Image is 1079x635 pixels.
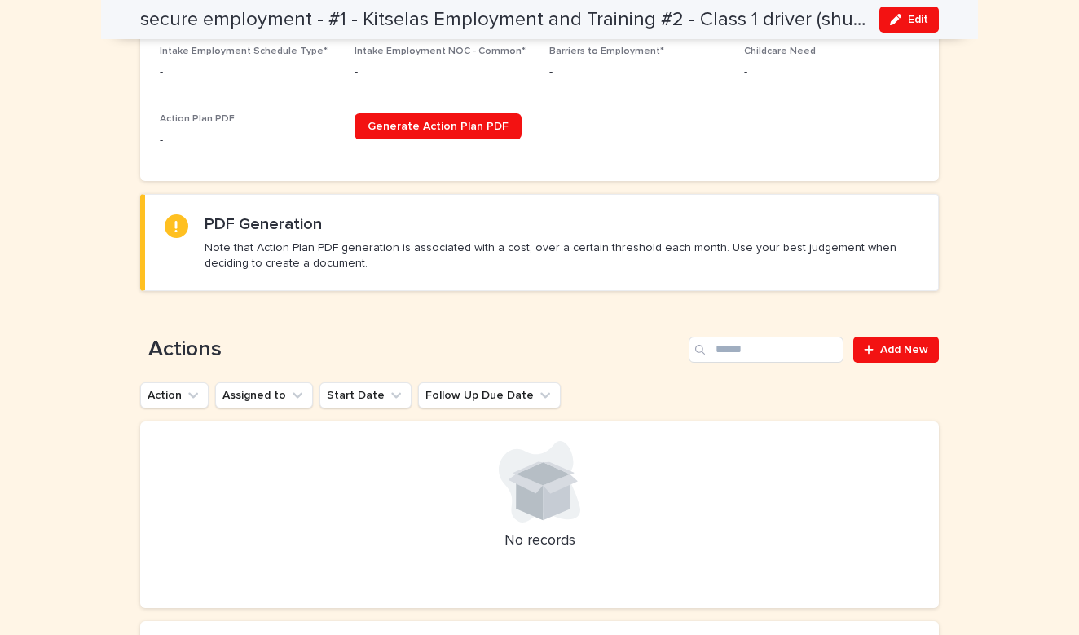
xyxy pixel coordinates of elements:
span: Intake Employment NOC - Common* [355,46,526,56]
button: Edit [879,7,939,33]
span: Add New [880,344,928,355]
span: Edit [908,14,928,25]
p: - [160,64,335,81]
button: Assigned to [215,382,313,408]
span: Intake Employment Schedule Type* [160,46,328,56]
h2: PDF Generation [205,214,322,234]
h1: Actions [140,337,682,363]
input: Search [689,337,843,363]
span: Childcare Need [744,46,816,56]
p: - [549,64,724,81]
p: - [160,132,335,149]
button: Follow Up Due Date [418,382,561,408]
button: Action [140,382,209,408]
p: No records [160,532,919,550]
span: Barriers to Employment* [549,46,664,56]
p: Note that Action Plan PDF generation is associated with a cost, over a certain threshold each mon... [205,240,918,270]
p: - [744,64,919,81]
p: - [355,64,530,81]
a: Add New [853,337,939,363]
span: Action Plan PDF [160,114,235,124]
span: Generate Action Plan PDF [368,121,509,132]
h2: secure employment - #1 - Kitselas Employment and Training #2 - Class 1 driver (shuttle driver, tr... [140,8,866,32]
button: Start Date [319,382,412,408]
a: Generate Action Plan PDF [355,113,522,139]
